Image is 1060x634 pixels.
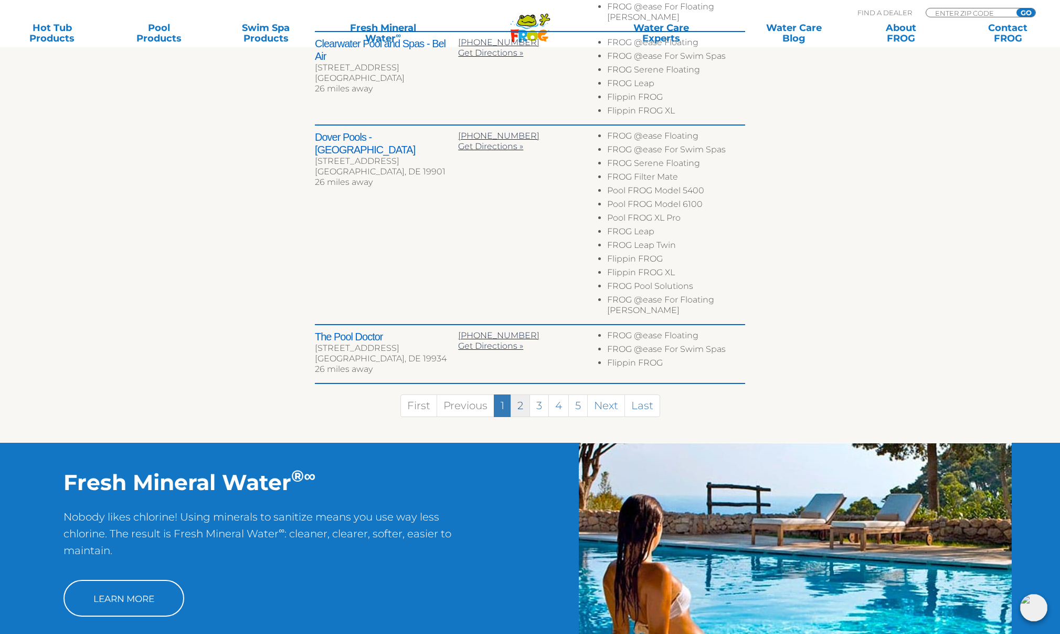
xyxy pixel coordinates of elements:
li: FROG Filter Mate [607,172,745,185]
li: Pool FROG Model 6100 [607,199,745,213]
a: 3 [529,394,549,417]
li: FROG Pool Solutions [607,281,745,295]
li: FROG @ease For Swim Spas [607,51,745,65]
li: FROG Serene Floating [607,65,745,78]
li: FROG @ease Floating [607,37,745,51]
div: [STREET_ADDRESS] [315,156,458,167]
div: [GEOGRAPHIC_DATA] [315,73,458,84]
sup: ∞ [279,525,284,535]
a: [PHONE_NUMBER] [458,330,539,340]
a: 2 [511,394,530,417]
li: FROG @ease Floating [607,330,745,344]
li: FROG @ease For Floating [PERSON_NAME] [607,2,745,26]
a: Get Directions » [458,141,523,151]
h2: Clearwater Pool and Spas - Bel Air [315,37,458,63]
p: Nobody likes chlorine! Using minerals to sanitize means you use way less chlorine. The result is ... [63,508,467,569]
li: FROG @ease For Swim Spas [607,144,745,158]
a: Learn More [63,580,184,617]
a: [PHONE_NUMBER] [458,131,539,141]
li: Flippin FROG [607,92,745,106]
a: Last [624,394,660,417]
li: FROG @ease For Floating [PERSON_NAME] [607,295,745,319]
div: [STREET_ADDRESS] [315,63,458,73]
a: PoolProducts [118,23,200,44]
span: 26 miles away [315,84,373,93]
span: 26 miles away [315,177,373,187]
sup: ® [291,466,304,486]
h2: The Pool Doctor [315,330,458,343]
h2: Fresh Mineral Water [63,469,467,495]
a: ContactFROG [967,23,1050,44]
a: AboutFROG [860,23,942,44]
div: [STREET_ADDRESS] [315,343,458,354]
li: Flippin FROG XL [607,106,745,119]
li: FROG @ease For Swim Spas [607,344,745,358]
p: Find A Dealer [857,8,912,17]
a: Swim SpaProducts [224,23,307,44]
li: Flippin FROG [607,358,745,371]
li: Pool FROG XL Pro [607,213,745,226]
h2: Dover Pools - [GEOGRAPHIC_DATA] [315,131,458,156]
a: Next [587,394,625,417]
div: [GEOGRAPHIC_DATA], DE 19934 [315,354,458,364]
input: Zip Code Form [934,8,1005,17]
li: Pool FROG Model 5400 [607,185,745,199]
li: FROG Leap [607,226,745,240]
li: FROG Leap [607,78,745,92]
a: Hot TubProducts [10,23,93,44]
li: FROG Serene Floating [607,158,745,172]
sup: ∞ [304,466,315,486]
a: [PHONE_NUMBER] [458,37,539,47]
li: FROG Leap Twin [607,240,745,254]
a: Previous [437,394,494,417]
li: FROG @ease Floating [607,131,745,144]
a: Get Directions » [458,48,523,58]
li: Flippin FROG XL [607,267,745,281]
a: 1 [494,394,511,417]
span: 26 miles away [315,364,373,374]
li: Flippin FROG [607,254,745,267]
a: Get Directions » [458,341,523,351]
input: GO [1016,8,1035,17]
div: [GEOGRAPHIC_DATA], DE 19901 [315,167,458,177]
a: Water CareBlog [752,23,835,44]
a: First [400,394,437,417]
img: openIcon [1020,594,1047,621]
a: 5 [568,394,588,417]
a: 4 [548,394,569,417]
